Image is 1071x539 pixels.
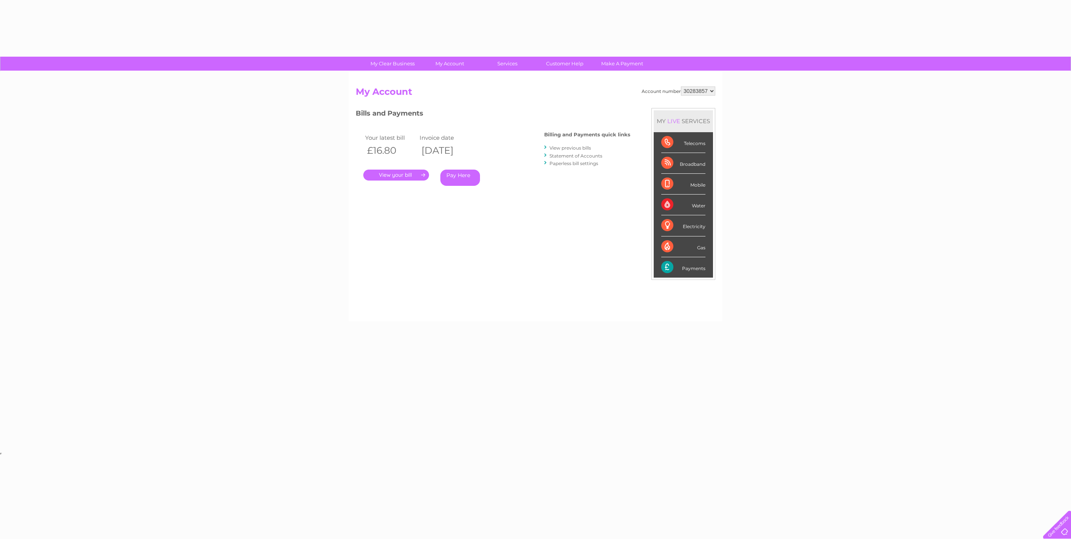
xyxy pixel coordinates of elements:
[363,143,418,158] th: £16.80
[418,133,472,143] td: Invoice date
[642,86,715,96] div: Account number
[661,174,705,195] div: Mobile
[534,57,596,71] a: Customer Help
[661,257,705,278] div: Payments
[356,86,715,101] h2: My Account
[661,153,705,174] div: Broadband
[419,57,481,71] a: My Account
[661,236,705,257] div: Gas
[661,215,705,236] div: Electricity
[549,145,591,151] a: View previous bills
[544,132,630,137] h4: Billing and Payments quick links
[476,57,539,71] a: Services
[361,57,424,71] a: My Clear Business
[591,57,653,71] a: Make A Payment
[654,110,713,132] div: MY SERVICES
[549,153,602,159] a: Statement of Accounts
[440,170,480,186] a: Pay Here
[549,161,598,166] a: Paperless bill settings
[356,108,630,121] h3: Bills and Payments
[418,143,472,158] th: [DATE]
[661,132,705,153] div: Telecoms
[363,170,429,181] a: .
[363,133,418,143] td: Your latest bill
[661,195,705,215] div: Water
[666,117,682,125] div: LIVE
